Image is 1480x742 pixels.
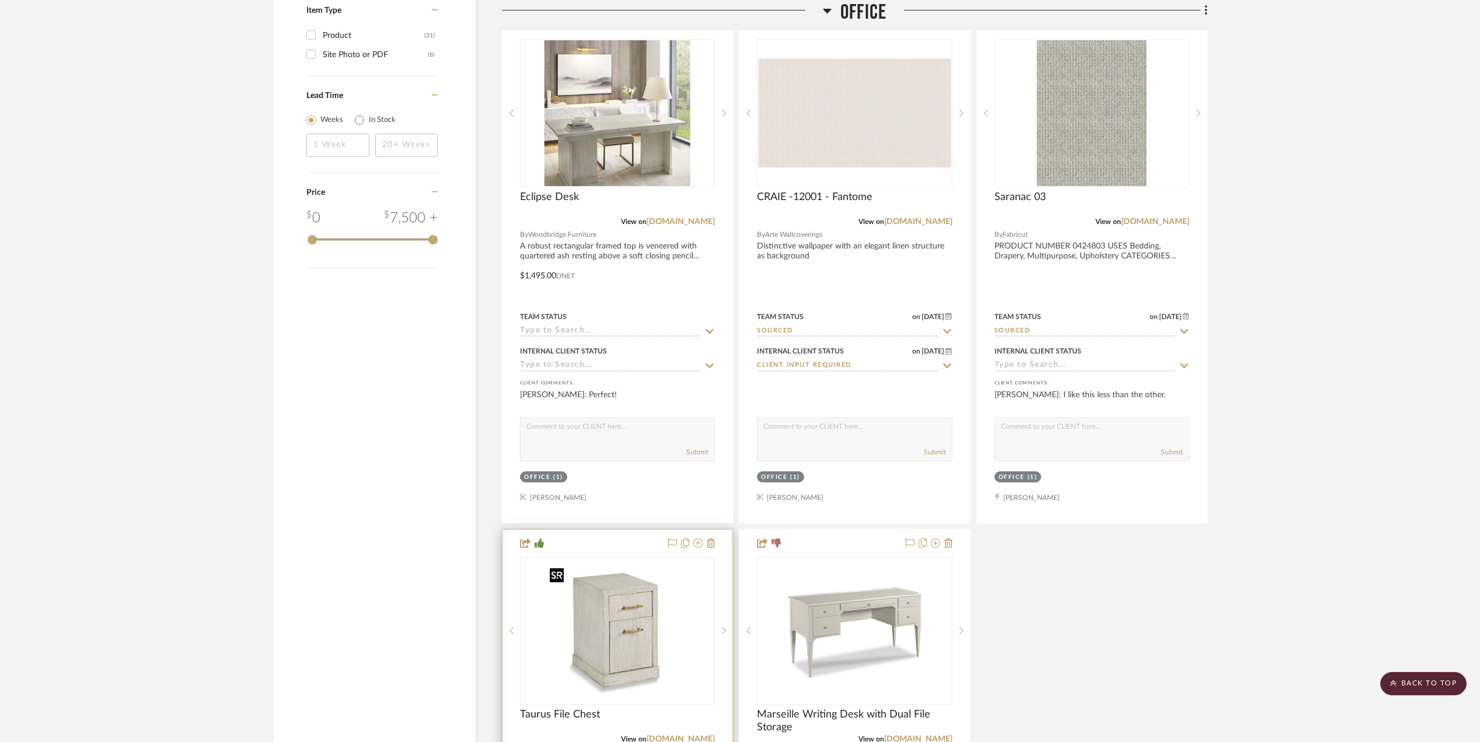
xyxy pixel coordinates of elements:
div: 0 [758,557,951,704]
div: 0 [758,40,951,187]
span: Eclipse Desk [520,191,579,204]
span: Lead Time [306,92,343,100]
span: on [912,313,920,320]
div: (1) [1028,473,1038,482]
span: CRAIE -12001 - Fantome [757,191,872,204]
button: Submit [1161,447,1183,457]
input: Type to Search… [520,326,701,337]
div: Team Status [994,311,1041,322]
input: Type to Search… [757,360,938,372]
div: (31) [424,26,435,45]
span: [DATE] [920,347,945,355]
div: 0 [521,40,714,187]
span: Taurus File Chest [520,708,600,721]
div: 7,500 + [384,208,438,229]
a: [DOMAIN_NAME] [1121,218,1189,226]
span: on [1150,313,1158,320]
div: Office [999,473,1025,482]
input: Type to Search… [994,326,1175,337]
span: Price [306,188,325,197]
span: on [912,348,920,355]
label: In Stock [369,114,396,126]
span: Fabricut [1003,229,1028,240]
span: Item Type [306,6,341,15]
div: (8) [428,45,435,64]
span: Woodbridge Furniture [528,229,596,240]
span: [DATE] [920,313,945,321]
div: (1) [790,473,800,482]
a: [DOMAIN_NAME] [647,218,715,226]
span: Arte Wallcoverings [765,229,822,240]
span: [DATE] [1158,313,1183,321]
img: CRAIE -12001 - Fantome [758,59,951,167]
div: (1) [553,473,563,482]
div: Office [524,473,550,482]
img: Eclipse Desk [544,40,690,186]
span: By [757,229,765,240]
div: Site Photo or PDF [323,45,428,64]
div: [PERSON_NAME]: Perfect! [520,389,715,412]
div: Team Status [757,311,804,322]
div: Internal Client Status [757,346,844,356]
img: Marseille Writing Desk with Dual File Storage [781,558,927,703]
div: Internal Client Status [994,346,1081,356]
input: Type to Search… [757,326,938,337]
button: Submit [924,447,946,457]
button: Submit [686,447,708,457]
div: 0 [995,40,1189,187]
div: Team Status [520,311,567,322]
span: By [520,229,528,240]
span: View on [1095,218,1121,225]
div: 0 [521,557,714,704]
scroll-to-top-button: BACK TO TOP [1380,672,1467,695]
span: View on [858,218,884,225]
img: Saranac 03 [1037,40,1147,186]
span: Saranac 03 [994,191,1046,204]
span: View on [621,218,647,225]
input: 20+ Weeks [375,134,438,157]
div: 0 [306,208,320,229]
div: Internal Client Status [520,346,607,356]
div: Office [761,473,787,482]
img: Taurus File Chest [544,558,690,703]
div: [PERSON_NAME]: I like this less than the other. [994,389,1189,412]
input: 1 Week [306,134,369,157]
input: Type to Search… [994,360,1175,372]
a: [DOMAIN_NAME] [884,218,952,226]
div: Product [323,26,424,45]
span: By [994,229,1003,240]
input: Type to Search… [520,360,701,372]
label: Weeks [320,114,343,126]
span: Marseille Writing Desk with Dual File Storage [757,708,952,734]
